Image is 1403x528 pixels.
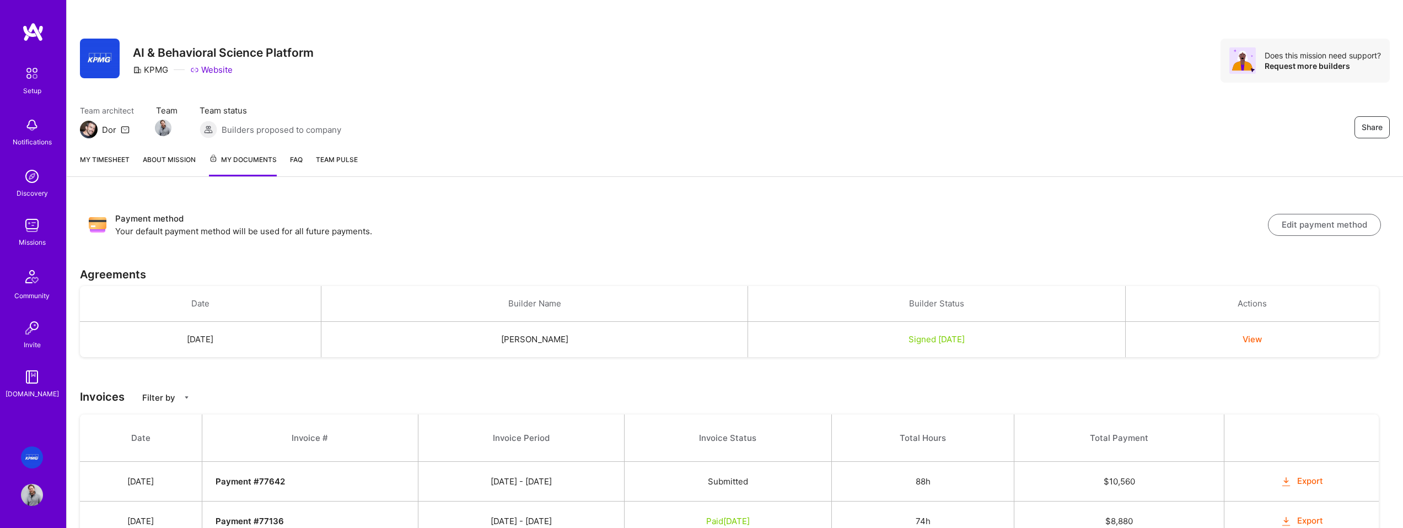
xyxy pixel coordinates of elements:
[831,414,1014,462] th: Total Hours
[1268,214,1381,236] button: Edit payment method
[80,121,98,138] img: Team Architect
[24,339,41,351] div: Invite
[23,85,41,96] div: Setup
[21,317,43,339] img: Invite
[624,414,831,462] th: Invoice Status
[21,446,43,468] img: AI & Behavioral Science Platform
[1243,333,1262,345] button: View
[21,366,43,388] img: guide book
[1280,476,1293,488] i: icon OrangeDownload
[14,290,50,301] div: Community
[748,286,1125,322] th: Builder Status
[216,476,285,487] strong: Payment # 77642
[80,390,1390,403] h3: Invoices
[142,392,175,403] p: Filter by
[156,105,178,116] span: Team
[19,263,45,290] img: Community
[290,154,303,176] a: FAQ
[321,322,748,358] td: [PERSON_NAME]
[6,388,59,400] div: [DOMAIN_NAME]
[209,154,277,166] span: My Documents
[133,64,168,76] div: KPMG
[418,462,624,502] td: [DATE] - [DATE]
[13,136,52,148] div: Notifications
[21,484,43,506] img: User Avatar
[831,462,1014,502] td: 88h
[18,446,46,468] a: AI & Behavioral Science Platform
[143,154,196,176] a: About Mission
[1280,515,1323,527] button: Export
[418,414,624,462] th: Invoice Period
[80,414,202,462] th: Date
[115,225,1268,237] p: Your default payment method will be used for all future payments.
[20,62,44,85] img: setup
[156,118,170,137] a: Team Member Avatar
[1280,475,1323,488] button: Export
[21,165,43,187] img: discovery
[200,105,341,116] span: Team status
[202,414,418,462] th: Invoice #
[80,462,202,502] td: [DATE]
[321,286,748,322] th: Builder Name
[80,39,120,78] img: Company Logo
[1014,462,1224,502] td: $ 10,560
[89,216,106,234] img: Payment method
[133,46,314,60] h3: AI & Behavioral Science Platform
[200,121,217,138] img: Builders proposed to company
[80,154,130,176] a: My timesheet
[316,155,358,164] span: Team Pulse
[1265,61,1381,71] div: Request more builders
[1014,414,1224,462] th: Total Payment
[1362,122,1383,133] span: Share
[222,124,341,136] span: Builders proposed to company
[21,214,43,236] img: teamwork
[1354,116,1390,138] button: Share
[115,212,1268,225] h3: Payment method
[102,124,116,136] div: Dor
[133,66,142,74] i: icon CompanyGray
[155,120,171,136] img: Team Member Avatar
[1229,47,1256,74] img: Avatar
[761,333,1111,345] div: Signed [DATE]
[18,484,46,506] a: User Avatar
[80,322,321,358] td: [DATE]
[17,187,48,199] div: Discovery
[190,64,233,76] a: Website
[21,114,43,136] img: bell
[80,268,1390,281] h3: Agreements
[80,105,134,116] span: Team architect
[1265,50,1381,61] div: Does this mission need support?
[316,154,358,176] a: Team Pulse
[1280,515,1293,528] i: icon OrangeDownload
[183,394,190,401] i: icon CaretDown
[1125,286,1379,322] th: Actions
[209,154,277,176] a: My Documents
[80,286,321,322] th: Date
[19,236,46,248] div: Missions
[216,516,284,526] strong: Payment # 77136
[121,125,130,134] i: icon Mail
[706,516,750,526] span: Paid [DATE]
[22,22,44,42] img: logo
[708,476,748,487] span: Submitted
